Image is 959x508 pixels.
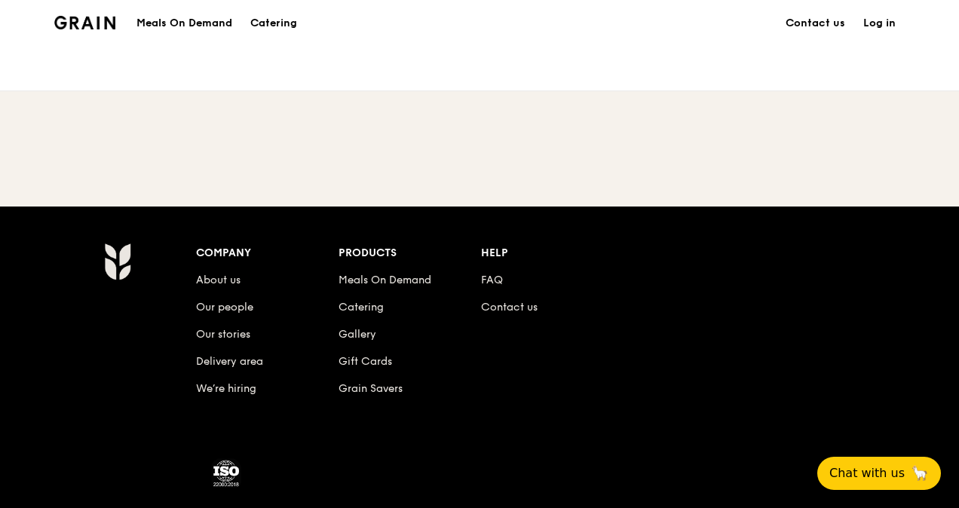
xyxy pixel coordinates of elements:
[250,1,297,46] div: Catering
[829,464,905,482] span: Chat with us
[339,382,403,395] a: Grain Savers
[196,301,253,314] a: Our people
[339,328,376,341] a: Gallery
[481,274,503,286] a: FAQ
[339,301,384,314] a: Catering
[854,1,905,46] a: Log in
[127,16,241,31] a: Meals On Demand
[339,355,392,368] a: Gift Cards
[54,16,115,29] img: Grain
[196,274,241,286] a: About us
[777,1,854,46] a: Contact us
[339,243,481,264] div: Products
[196,243,339,264] div: Company
[136,16,232,31] h1: Meals On Demand
[196,382,256,395] a: We’re hiring
[817,457,941,490] button: Chat with us🦙
[481,301,538,314] a: Contact us
[339,274,431,286] a: Meals On Demand
[481,243,624,264] div: Help
[196,328,250,341] a: Our stories
[196,355,263,368] a: Delivery area
[104,243,130,280] img: Grain
[241,1,306,46] a: Catering
[911,464,929,482] span: 🦙
[211,458,241,488] img: ISO Certified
